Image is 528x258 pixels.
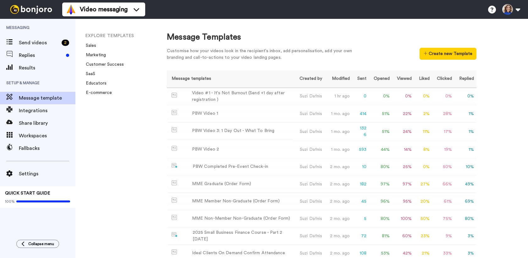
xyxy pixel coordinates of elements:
li: EXPLORE TEMPLATES [85,33,170,39]
td: 51 % [369,105,392,123]
th: Modified [325,70,352,88]
td: 0 % [414,158,432,176]
button: Create new Template [420,48,476,60]
span: Integrations [19,107,75,114]
a: Customer Success [82,62,124,67]
td: 0 [352,88,369,105]
th: Message templates [167,70,293,88]
td: 75 % [432,210,454,228]
th: Replied [454,70,476,88]
td: 44 % [369,141,392,158]
img: Message-temps.svg [172,93,177,98]
span: Dafnis [309,217,322,221]
td: 0 % [414,88,432,105]
td: 24 % [392,123,414,141]
span: Dafnis [309,199,322,204]
td: Suzi [293,228,325,245]
img: Message-temps.svg [172,127,177,132]
img: Message-temps.svg [172,198,177,203]
div: Video #1 - It's Not Burnout (Send +1 day after registration ) [192,90,291,103]
td: 66 % [432,176,454,193]
div: Ideal Clients On Demand Confirm Attendance [192,250,285,256]
div: 2025 Small Business Finance Course - Part 2 [DATE] [193,229,291,243]
td: 0 % [454,88,476,105]
span: Dafnis [309,129,322,134]
img: bj-logo-header-white.svg [8,5,55,14]
td: 50 % [432,158,454,176]
span: QUICK START GUIDE [5,191,50,195]
img: Message-temps.svg [172,215,177,220]
td: 45 [352,193,369,210]
td: 1 mo. ago [325,123,352,141]
span: Workspaces [19,132,75,140]
div: PBW Video 1 [192,110,218,117]
a: Educators [82,81,107,85]
td: 2 mo. ago [325,193,352,210]
td: 61 % [432,193,454,210]
td: 28 % [432,105,454,123]
span: Dafnis [309,147,322,152]
span: Dafnis [309,182,322,186]
td: Suzi [293,158,325,176]
th: Created by [293,70,325,88]
img: nextgen-template.svg [172,163,178,168]
td: 1 % [454,123,476,141]
span: Share library [19,119,75,127]
td: Suzi [293,88,325,105]
button: Collapse menu [16,240,59,248]
div: MME Graduate (Order Form) [192,181,251,187]
td: 10 [352,158,369,176]
th: Viewed [392,70,414,88]
th: Clicked [432,70,454,88]
td: 95 % [392,193,414,210]
td: 2 % [414,105,432,123]
td: 14 % [392,141,414,158]
td: 97 % [392,176,414,193]
td: 23 % [414,228,432,245]
div: 2 [62,40,69,46]
td: 72 [352,228,369,245]
td: 2 mo. ago [325,228,352,245]
td: 2 mo. ago [325,158,352,176]
td: Suzi [293,210,325,228]
span: Settings [19,170,75,178]
td: 69 % [454,193,476,210]
div: Customise how your videos look in the recipient's inbox, add personalisation, add your own brandi... [167,48,362,61]
td: 10 % [454,158,476,176]
span: Dafnis [309,234,322,238]
span: Replies [19,52,63,59]
th: Sent [352,70,369,88]
td: 80 % [369,158,392,176]
td: 2 mo. ago [325,176,352,193]
td: 2 mo. ago [325,210,352,228]
td: 49 % [454,176,476,193]
div: PBW Completed Pre-Event Check-in [193,163,268,170]
th: Liked [414,70,432,88]
td: Suzi [293,105,325,123]
div: MME Member Non-Graduate (Order Form) [192,198,280,205]
td: 1 mo. ago [325,141,352,158]
img: nextgen-template.svg [172,232,178,237]
td: 8 % [414,141,432,158]
td: 0 % [432,88,454,105]
td: 9 % [432,228,454,245]
div: MME Non-Member Non-Graduate (Order Form) [192,215,290,222]
span: Message template [19,94,75,102]
td: 20 % [414,193,432,210]
td: Suzi [293,193,325,210]
td: 182 [352,176,369,193]
span: Dafnis [309,94,322,98]
td: Suzi [293,123,325,141]
td: 80 % [454,210,476,228]
td: 19 % [432,141,454,158]
span: Send videos [19,39,59,47]
td: 5 [352,210,369,228]
td: 1 hr ago [325,88,352,105]
td: 51 % [369,123,392,141]
td: 60 % [392,228,414,245]
td: 81 % [369,228,392,245]
div: PBW Video 2 [192,146,219,153]
td: 50 % [414,210,432,228]
td: 0 % [369,88,392,105]
td: 11 % [414,123,432,141]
